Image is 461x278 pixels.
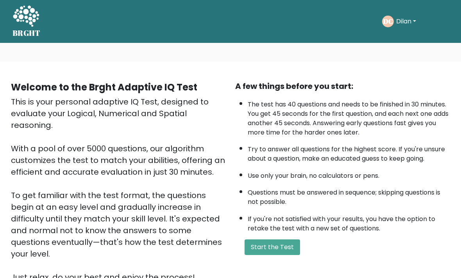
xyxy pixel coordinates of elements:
b: Welcome to the Brght Adaptive IQ Test [11,81,197,94]
a: BRGHT [13,3,41,40]
li: The test has 40 questions and needs to be finished in 30 minutes. You get 45 seconds for the firs... [248,96,450,137]
div: A few things before you start: [235,80,450,92]
button: Start the Test [245,239,300,255]
li: Use only your brain, no calculators or pens. [248,167,450,181]
text: DC [383,17,393,26]
li: If you're not satisfied with your results, you have the option to retake the test with a new set ... [248,211,450,233]
li: Questions must be answered in sequence; skipping questions is not possible. [248,184,450,207]
button: Dilan [394,16,418,27]
h5: BRGHT [13,28,41,38]
li: Try to answer all questions for the highest score. If you're unsure about a question, make an edu... [248,141,450,163]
